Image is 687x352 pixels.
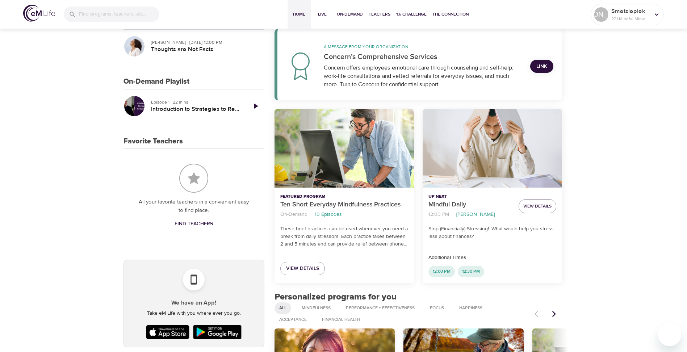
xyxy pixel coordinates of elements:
p: 10 Episodes [315,211,342,218]
button: Introduction to Strategies to Reduce Stress [123,95,145,117]
div: 12:00 PM [428,266,455,277]
div: Concern offers employees emotional care through counseling and self-help, work-life consultations... [324,64,522,89]
span: Link [536,62,548,71]
div: Performance + Effectiveness [341,302,419,314]
h5: Thoughts are Not Facts [151,46,259,53]
h3: Favorite Teachers [123,137,183,146]
a: Link [530,60,553,73]
div: All [275,302,291,314]
p: Concern’s Comprehensive Services [324,51,522,62]
span: Performance + Effectiveness [342,305,419,311]
span: View Details [523,202,552,210]
img: Apple App Store [144,323,191,341]
nav: breadcrumb [428,210,513,219]
button: Ten Short Everyday Mindfulness Practices [275,109,414,188]
div: Focus [425,302,449,314]
img: Favorite Teachers [179,164,208,193]
button: Next items [546,306,562,322]
p: Take eM Life with you where ever you go. [130,310,258,317]
h2: Personalized programs for you [275,292,562,302]
span: Home [290,11,308,18]
img: Google Play Store [191,323,243,341]
span: View Details [286,264,319,273]
p: All your favorite teachers in a convienient easy to find place. [138,198,250,214]
a: View Details [280,262,325,275]
span: On-Demand [337,11,363,18]
li: · [310,210,312,219]
span: Happiness [455,305,487,311]
div: Mindfulness [297,302,335,314]
p: Episode 1 · 22 mins [151,99,241,105]
span: Mindfulness [297,305,335,311]
div: Acceptance [275,314,311,326]
p: Mindful Daily [428,200,513,210]
span: Teachers [369,11,390,18]
span: Find Teachers [175,219,213,229]
p: Smetsleplek [611,7,650,16]
p: Featured Program [280,193,408,200]
span: The Connection [432,11,469,18]
nav: breadcrumb [280,210,408,219]
span: 12:00 PM [428,268,455,275]
p: 221 Mindful Minutes [611,16,650,22]
p: Ten Short Everyday Mindfulness Practices [280,200,408,210]
p: Up Next [428,193,513,200]
button: Mindful Daily [423,109,562,188]
h5: Introduction to Strategies to Reduce Stress [151,105,241,113]
p: Additional Times [428,254,556,261]
span: Live [314,11,331,18]
div: Happiness [454,302,487,314]
input: Find programs, teachers, etc... [79,7,159,22]
p: On-Demand [280,211,307,218]
p: Stop (Financially) Stressing!: What would help you stress less about finances? [428,225,556,240]
h3: On-Demand Playlist [123,77,189,86]
img: logo [23,5,55,22]
p: A message from your organization [324,43,522,50]
p: These brief practices can be used whenever you need a break from daily stressors. Each practice t... [280,225,408,248]
li: · [452,210,453,219]
a: Find Teachers [172,217,216,231]
span: Acceptance [275,317,311,323]
span: 12:30 PM [458,268,484,275]
p: [PERSON_NAME] · [DATE] 12:00 PM [151,39,259,46]
p: [PERSON_NAME] [456,211,495,218]
span: 1% Challenge [396,11,427,18]
p: 12:00 PM [428,211,449,218]
span: Focus [426,305,448,311]
div: Financial Health [317,314,365,326]
h5: We have an App! [130,299,258,307]
iframe: Button to launch messaging window [658,323,681,346]
button: View Details [519,199,556,213]
div: [PERSON_NAME] [594,7,608,22]
div: 12:30 PM [458,266,484,277]
a: Play Episode [247,97,264,115]
span: Financial Health [318,317,364,323]
span: All [275,305,291,311]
